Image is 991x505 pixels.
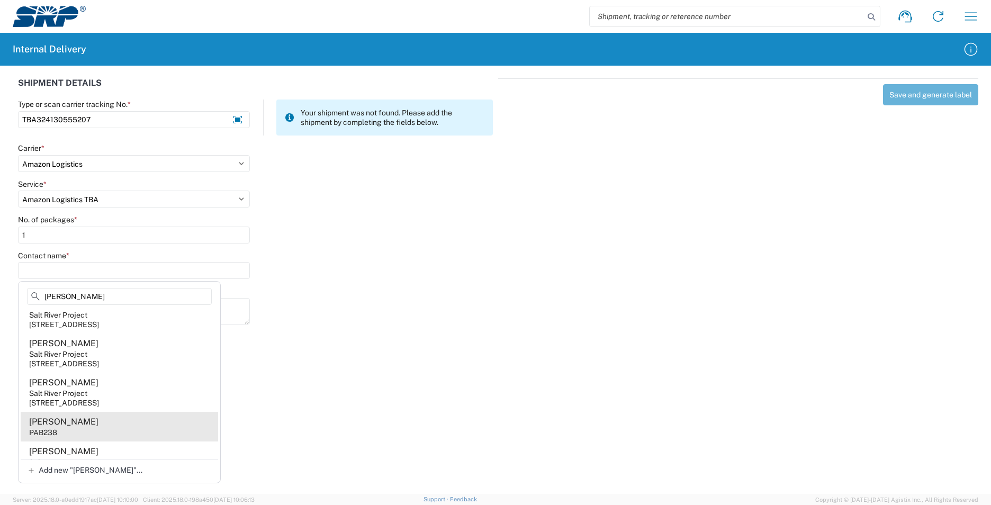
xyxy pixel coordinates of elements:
a: Support [424,496,450,502]
span: Client: 2025.18.0-198a450 [143,497,255,503]
label: Service [18,179,47,189]
span: [DATE] 10:10:00 [97,497,138,503]
div: PAB238 [29,428,57,437]
div: [STREET_ADDRESS] [29,320,99,329]
div: Salt River Project [29,310,87,320]
div: SHIPMENT DETAILS [18,78,493,100]
label: No. of packages [18,215,77,224]
span: Add new "[PERSON_NAME]"... [39,465,142,475]
div: Salt River Project [29,457,87,467]
div: [STREET_ADDRESS] [29,398,99,408]
div: [PERSON_NAME] [29,338,98,349]
span: [DATE] 10:06:13 [213,497,255,503]
span: Your shipment was not found. Please add the shipment by completing the fields below. [301,108,484,127]
div: Salt River Project [29,389,87,398]
label: Contact name [18,251,69,260]
div: [PERSON_NAME] [29,416,98,428]
input: Shipment, tracking or reference number [590,6,864,26]
div: Salt River Project [29,349,87,359]
div: [STREET_ADDRESS] [29,359,99,368]
label: Carrier [18,143,44,153]
div: [PERSON_NAME] [29,377,98,389]
img: srp [13,6,86,27]
a: Feedback [450,496,477,502]
span: Copyright © [DATE]-[DATE] Agistix Inc., All Rights Reserved [815,495,978,504]
span: Server: 2025.18.0-a0edd1917ac [13,497,138,503]
label: Type or scan carrier tracking No. [18,100,131,109]
h2: Internal Delivery [13,43,86,56]
div: [PERSON_NAME] [29,446,98,457]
